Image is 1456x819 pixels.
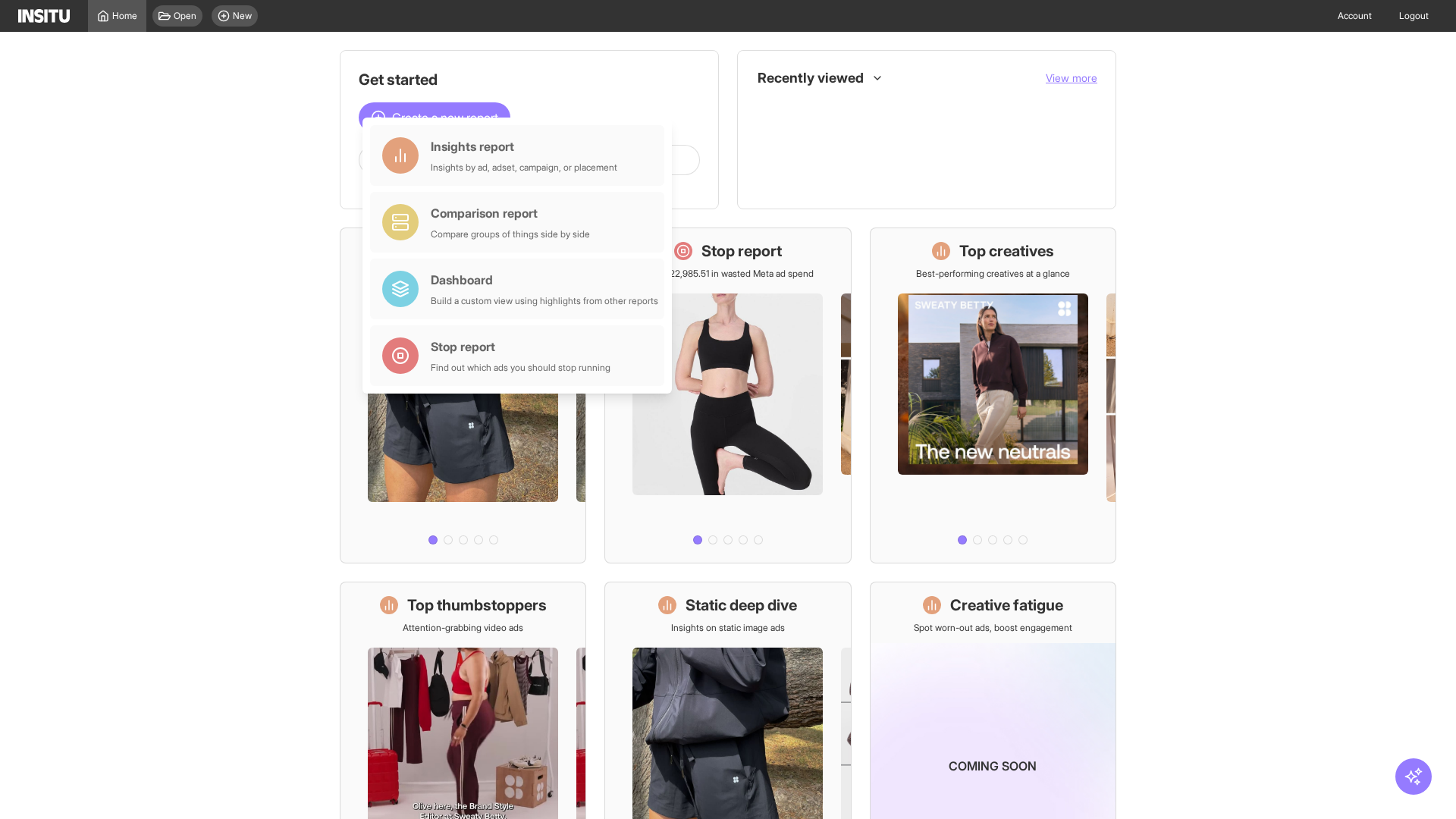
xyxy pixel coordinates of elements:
[403,622,523,634] p: Attention-grabbing video ads
[789,169,1085,181] span: Creative Fatigue [Beta]
[789,102,1085,115] span: What's live now
[762,166,780,184] div: Insights
[359,69,700,90] h1: Get started
[762,133,780,151] div: Insights
[604,227,851,563] a: Stop reportSave £22,985.51 in wasted Meta ad spend
[431,228,590,240] div: Compare groups of things side by side
[431,362,610,374] div: Find out which ads you should stop running
[407,595,547,616] h1: Top thumbstoppers
[18,9,70,23] img: Logo
[870,227,1116,563] a: Top creativesBest-performing creatives at a glance
[431,295,658,307] div: Build a custom view using highlights from other reports
[762,99,780,118] div: Dashboard
[701,240,782,262] h1: Stop report
[392,108,498,127] span: Create a new report
[789,136,837,148] span: Placements
[431,271,658,289] div: Dashboard
[789,169,885,181] span: Creative Fatigue [Beta]
[431,162,617,174] div: Insights by ad, adset, campaign, or placement
[431,337,610,356] div: Stop report
[340,227,586,563] a: What's live nowSee all active ads instantly
[686,595,797,616] h1: Static deep dive
[359,102,510,133] button: Create a new report
[642,268,814,280] p: Save £22,985.51 in wasted Meta ad spend
[959,240,1054,262] h1: Top creatives
[1046,71,1097,86] button: View more
[789,102,854,115] span: What's live now
[112,10,137,22] span: Home
[233,10,252,22] span: New
[1046,71,1097,84] span: View more
[789,136,1085,148] span: Placements
[431,137,617,155] div: Insights report
[174,10,196,22] span: Open
[431,204,590,222] div: Comparison report
[916,268,1070,280] p: Best-performing creatives at a glance
[671,622,785,634] p: Insights on static image ads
